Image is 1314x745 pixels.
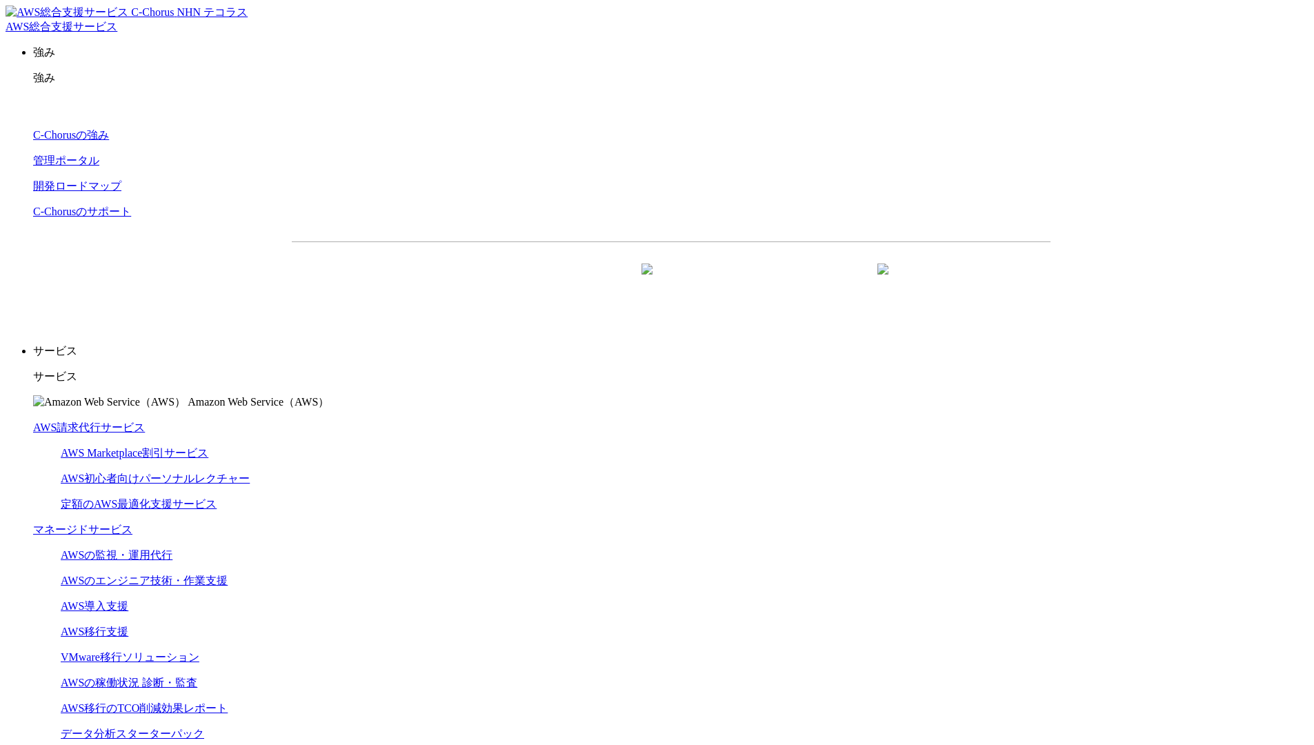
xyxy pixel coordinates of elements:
p: 強み [33,46,1308,60]
a: C-Chorusのサポート [33,206,131,217]
a: 資料を請求する [442,264,664,299]
img: 矢印 [877,264,888,299]
a: AWS導入支援 [61,600,128,612]
a: 管理ポータル [33,155,99,166]
img: Amazon Web Service（AWS） [33,395,186,410]
a: AWS初心者向けパーソナルレクチャー [61,473,250,484]
p: サービス [33,344,1308,359]
a: マネージドサービス [33,524,132,535]
a: まずは相談する [678,264,900,299]
a: C-Chorusの強み [33,129,109,141]
img: 矢印 [641,264,653,299]
p: サービス [33,370,1308,384]
a: AWS総合支援サービス C-Chorus NHN テコラスAWS総合支援サービス [6,6,248,32]
a: AWSの監視・運用代行 [61,549,172,561]
a: 定額のAWS最適化支援サービス [61,498,217,510]
a: AWS移行のTCO削減効果レポート [61,702,228,714]
a: AWS移行支援 [61,626,128,637]
a: データ分析スターターパック [61,728,204,739]
a: AWSの稼働状況 診断・監査 [61,677,197,688]
a: VMware移行ソリューション [61,651,199,663]
img: AWS総合支援サービス C-Chorus [6,6,175,20]
a: AWSのエンジニア技術・作業支援 [61,575,228,586]
a: AWS請求代行サービス [33,421,145,433]
p: 強み [33,71,1308,86]
a: AWS Marketplace割引サービス [61,447,208,459]
a: 開発ロードマップ [33,180,121,192]
span: Amazon Web Service（AWS） [188,396,329,408]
